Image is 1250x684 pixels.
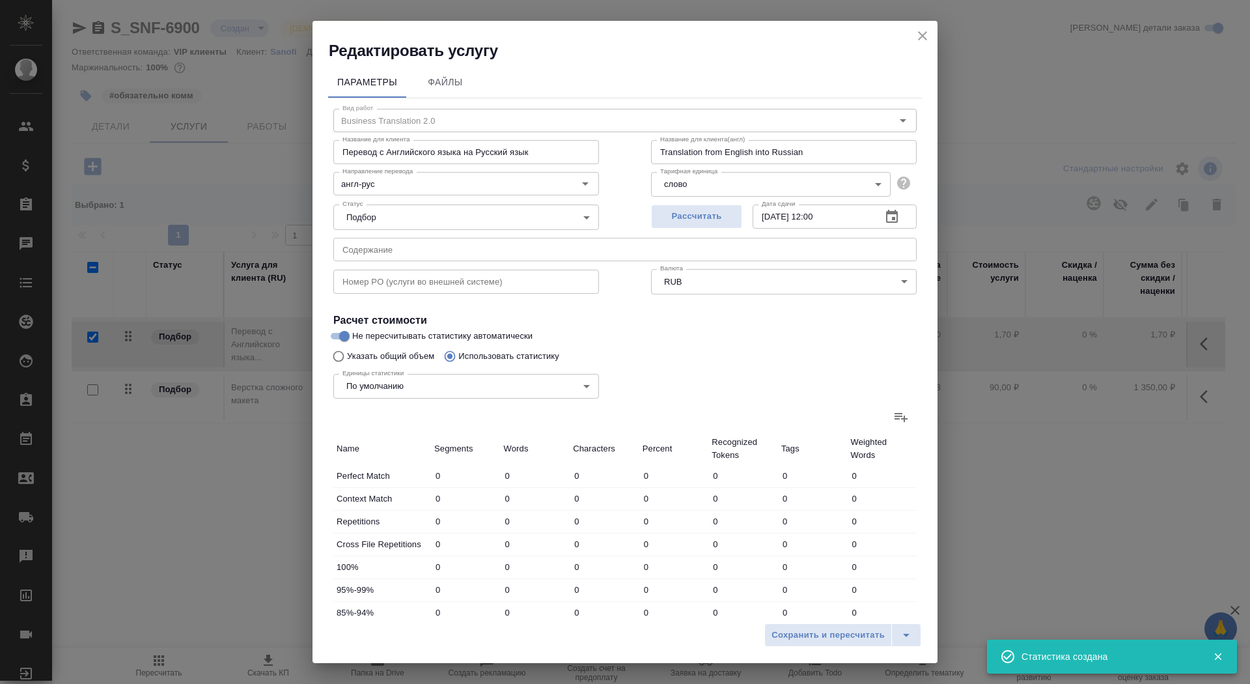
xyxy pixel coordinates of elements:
div: Статистика создана [1021,650,1193,663]
h2: Редактировать услугу [329,40,937,61]
input: ✎ Введи что-нибудь [708,489,778,508]
input: ✎ Введи что-нибудь [778,535,848,554]
input: ✎ Введи что-нибудь [570,489,639,508]
input: ✎ Введи что-нибудь [847,580,917,599]
input: ✎ Введи что-нибудь [501,580,570,599]
span: Параметры [336,74,398,91]
input: ✎ Введи что-нибудь [639,535,709,554]
input: ✎ Введи что-нибудь [570,580,639,599]
p: Repetitions [337,515,428,528]
div: Подбор [333,205,599,229]
button: close [913,26,932,46]
h4: Расчет стоимости [333,313,917,328]
p: Words [504,442,567,455]
p: 100% [337,561,428,574]
input: ✎ Введи что-нибудь [570,558,639,577]
input: ✎ Введи что-нибудь [778,603,848,622]
button: Open [576,175,594,193]
input: ✎ Введи что-нибудь [570,512,639,531]
div: RUB [651,269,917,294]
input: ✎ Введи что-нибудь [708,512,778,531]
input: ✎ Введи что-нибудь [431,512,501,531]
input: ✎ Введи что-нибудь [501,489,570,508]
button: RUB [660,276,686,287]
input: ✎ Введи что-нибудь [639,466,709,485]
input: ✎ Введи что-нибудь [847,512,917,531]
input: ✎ Введи что-нибудь [431,580,501,599]
p: Percent [643,442,706,455]
input: ✎ Введи что-нибудь [431,489,501,508]
div: слово [651,172,891,197]
input: ✎ Введи что-нибудь [847,558,917,577]
p: Context Match [337,492,428,506]
input: ✎ Введи что-нибудь [778,558,848,577]
input: ✎ Введи что-нибудь [847,603,917,622]
input: ✎ Введи что-нибудь [847,535,917,554]
div: По умолчанию [333,374,599,399]
input: ✎ Введи что-нибудь [639,512,709,531]
input: ✎ Введи что-нибудь [501,603,570,622]
p: Cross File Repetitions [337,538,428,551]
p: 95%-99% [337,584,428,597]
input: ✎ Введи что-нибудь [501,558,570,577]
p: Name [337,442,428,455]
input: ✎ Введи что-нибудь [501,466,570,485]
span: Файлы [414,74,477,91]
p: Segments [434,442,497,455]
input: ✎ Введи что-нибудь [778,512,848,531]
p: Weighted Words [850,436,913,462]
span: Не пересчитывать статистику автоматически [352,330,533,343]
input: ✎ Введи что-нибудь [431,535,501,554]
input: ✎ Введи что-нибудь [778,580,848,599]
button: Закрыть [1204,651,1231,663]
p: 85%-94% [337,606,428,620]
input: ✎ Введи что-нибудь [708,558,778,577]
input: ✎ Введи что-нибудь [639,603,709,622]
input: ✎ Введи что-нибудь [708,535,778,554]
p: Characters [573,442,636,455]
input: ✎ Введи что-нибудь [431,558,501,577]
p: Tags [781,442,844,455]
input: ✎ Введи что-нибудь [708,580,778,599]
input: ✎ Введи что-нибудь [431,603,501,622]
input: ✎ Введи что-нибудь [501,535,570,554]
input: ✎ Введи что-нибудь [639,489,709,508]
input: ✎ Введи что-нибудь [639,580,709,599]
input: ✎ Введи что-нибудь [570,535,639,554]
button: Подбор [342,212,380,223]
span: Рассчитать [658,209,735,224]
label: Добавить статистику [885,401,917,433]
input: ✎ Введи что-нибудь [847,489,917,508]
input: ✎ Введи что-нибудь [778,466,848,485]
button: Рассчитать [651,205,742,229]
input: ✎ Введи что-нибудь [708,466,778,485]
p: Perfect Match [337,470,428,483]
div: split button [764,623,921,647]
span: Сохранить и пересчитать [771,628,885,643]
input: ✎ Введи что-нибудь [501,512,570,531]
input: ✎ Введи что-нибудь [570,603,639,622]
button: По умолчанию [342,380,408,392]
input: ✎ Введи что-нибудь [778,489,848,508]
input: ✎ Введи что-нибудь [639,558,709,577]
input: ✎ Введи что-нибудь [431,466,501,485]
button: Сохранить и пересчитать [764,623,892,647]
input: ✎ Введи что-нибудь [847,466,917,485]
input: ✎ Введи что-нибудь [570,466,639,485]
p: Recognized Tokens [712,436,775,462]
input: ✎ Введи что-нибудь [708,603,778,622]
button: слово [660,178,691,190]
